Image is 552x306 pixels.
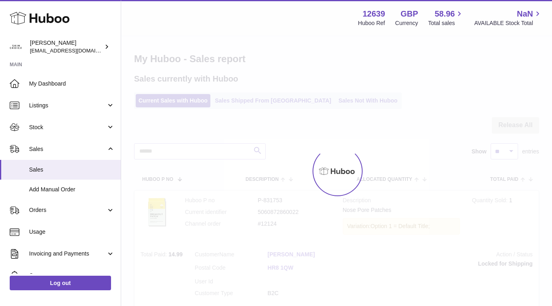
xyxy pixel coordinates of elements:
span: Sales [29,145,106,153]
strong: GBP [401,8,418,19]
span: NaN [517,8,533,19]
span: Listings [29,102,106,109]
strong: 12639 [363,8,385,19]
div: Huboo Ref [358,19,385,27]
span: Sales [29,166,115,174]
span: Cases [29,272,115,279]
div: [PERSON_NAME] [30,39,103,54]
span: Total sales [428,19,464,27]
a: 58.96 Total sales [428,8,464,27]
span: Orders [29,206,106,214]
span: [EMAIL_ADDRESS][DOMAIN_NAME] [30,47,119,54]
div: Currency [395,19,418,27]
span: 58.96 [434,8,455,19]
span: Usage [29,228,115,236]
span: AVAILABLE Stock Total [474,19,542,27]
span: Add Manual Order [29,186,115,193]
a: NaN AVAILABLE Stock Total [474,8,542,27]
span: My Dashboard [29,80,115,88]
a: Log out [10,276,111,290]
img: admin@skinchoice.com [10,41,22,53]
span: Invoicing and Payments [29,250,106,258]
span: Stock [29,124,106,131]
